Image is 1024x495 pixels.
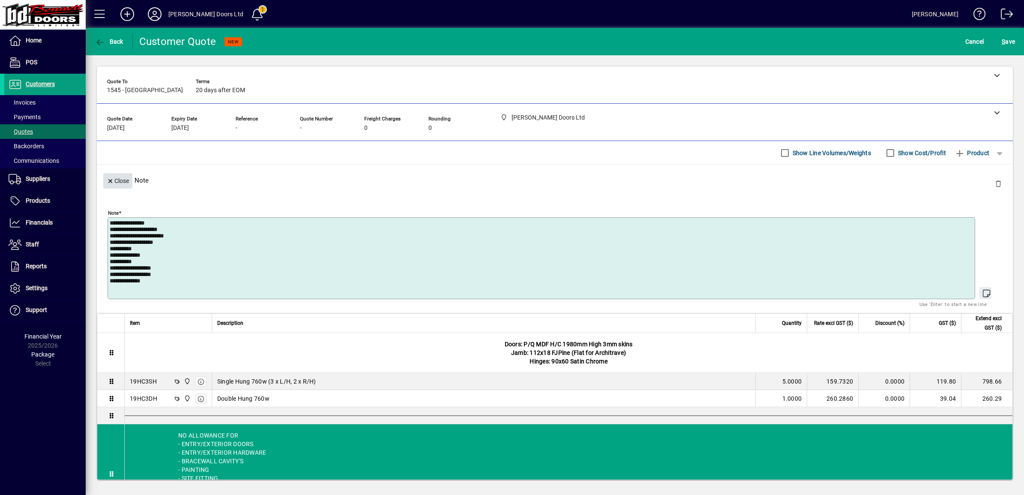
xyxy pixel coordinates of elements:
[1002,38,1005,45] span: S
[9,157,59,164] span: Communications
[95,38,123,45] span: Back
[4,256,86,277] a: Reports
[950,145,994,161] button: Product
[107,125,125,132] span: [DATE]
[4,300,86,321] a: Support
[782,394,802,403] span: 1.0000
[4,168,86,190] a: Suppliers
[196,87,245,94] span: 20 days after EOM
[9,128,33,135] span: Quotes
[125,333,1012,372] div: Doors: P/Q MDF H/C 1980mm High 3mm skins Jamb: 112x18 FJPine (Flat for Architrave) Hinges: 90x60 ...
[988,180,1009,187] app-page-header-button: Delete
[910,390,961,407] td: 39.04
[26,197,50,204] span: Products
[182,394,192,403] span: Bennett Doors Ltd
[858,373,910,390] td: 0.0000
[168,7,243,21] div: [PERSON_NAME] Doors Ltd
[4,234,86,255] a: Staff
[939,318,956,328] span: GST ($)
[875,318,904,328] span: Discount (%)
[961,373,1012,390] td: 798.66
[967,2,986,30] a: Knowledge Base
[812,377,853,386] div: 159.7320
[107,87,183,94] span: 1545 - [GEOGRAPHIC_DATA]
[4,153,86,168] a: Communications
[955,146,989,160] span: Product
[428,125,432,132] span: 0
[4,124,86,139] a: Quotes
[812,394,853,403] div: 260.2860
[364,125,368,132] span: 0
[4,95,86,110] a: Invoices
[896,149,946,157] label: Show Cost/Profit
[26,241,39,248] span: Staff
[103,173,132,189] button: Close
[26,306,47,313] span: Support
[9,143,44,150] span: Backorders
[782,377,802,386] span: 5.0000
[9,114,41,120] span: Payments
[108,210,119,216] mat-label: Note
[24,333,62,340] span: Financial Year
[910,373,961,390] td: 119.80
[919,299,987,309] mat-hint: Use 'Enter' to start a new line
[791,149,871,157] label: Show Line Volumes/Weights
[988,173,1009,194] button: Delete
[26,37,42,44] span: Home
[141,6,168,22] button: Profile
[26,175,50,182] span: Suppliers
[4,278,86,299] a: Settings
[101,177,135,184] app-page-header-button: Close
[114,6,141,22] button: Add
[236,125,237,132] span: -
[93,34,126,49] button: Back
[26,59,37,66] span: POS
[961,390,1012,407] td: 260.29
[228,39,239,45] span: NEW
[31,351,54,358] span: Package
[994,2,1013,30] a: Logout
[4,212,86,234] a: Financials
[130,377,157,386] div: 19HC3SH
[130,318,140,328] span: Item
[967,314,1002,333] span: Extend excl GST ($)
[26,81,55,87] span: Customers
[782,318,802,328] span: Quantity
[814,318,853,328] span: Rate excl GST ($)
[4,190,86,212] a: Products
[26,285,48,291] span: Settings
[139,35,216,48] div: Customer Quote
[4,30,86,51] a: Home
[171,125,189,132] span: [DATE]
[107,174,129,188] span: Close
[26,219,53,226] span: Financials
[300,125,302,132] span: -
[1002,35,1015,48] span: ave
[1000,34,1017,49] button: Save
[130,394,157,403] div: 19HC3DH
[912,7,958,21] div: [PERSON_NAME]
[963,34,986,49] button: Cancel
[86,34,133,49] app-page-header-button: Back
[217,318,243,328] span: Description
[4,110,86,124] a: Payments
[97,165,1013,196] div: Note
[217,377,316,386] span: Single Hung 760w (3 x L/H, 2 x R/H)
[26,263,47,270] span: Reports
[9,99,36,106] span: Invoices
[965,35,984,48] span: Cancel
[182,377,192,386] span: Bennett Doors Ltd
[4,139,86,153] a: Backorders
[217,394,269,403] span: Double Hung 760w
[4,52,86,73] a: POS
[858,390,910,407] td: 0.0000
